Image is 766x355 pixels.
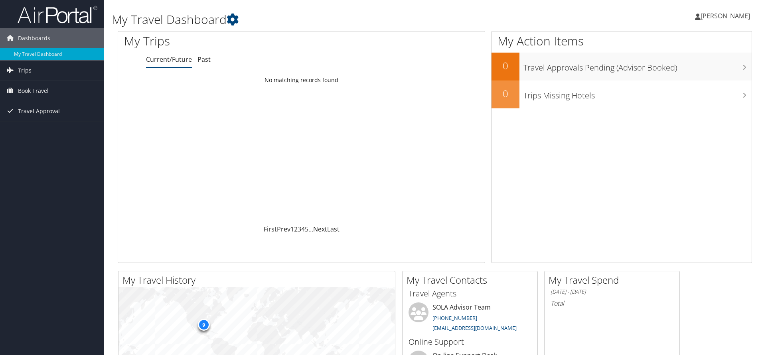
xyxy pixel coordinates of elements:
h3: Travel Agents [409,288,531,299]
a: [PERSON_NAME] [695,4,758,28]
span: Book Travel [18,81,49,101]
h6: [DATE] - [DATE] [551,288,673,296]
h6: Total [551,299,673,308]
a: Prev [277,225,290,233]
span: Trips [18,61,32,80]
h1: My Action Items [492,33,752,49]
h1: My Travel Dashboard [112,11,543,28]
a: 0Travel Approvals Pending (Advisor Booked) [492,53,752,80]
h3: Travel Approvals Pending (Advisor Booked) [523,58,752,73]
a: Current/Future [146,55,192,64]
h3: Online Support [409,336,531,347]
h3: Trips Missing Hotels [523,86,752,101]
a: 4 [301,225,305,233]
a: Past [197,55,211,64]
h2: 0 [492,59,519,73]
img: airportal-logo.png [18,5,97,24]
a: First [264,225,277,233]
h2: My Travel History [122,273,395,287]
h2: My Travel Spend [549,273,679,287]
h2: My Travel Contacts [407,273,537,287]
a: Next [313,225,327,233]
a: 5 [305,225,308,233]
li: SOLA Advisor Team [405,302,535,335]
a: [PHONE_NUMBER] [432,314,477,322]
div: 9 [197,319,209,331]
span: Travel Approval [18,101,60,121]
a: 0Trips Missing Hotels [492,80,752,108]
a: Last [327,225,340,233]
h2: 0 [492,87,519,100]
span: … [308,225,313,233]
td: No matching records found [118,73,485,87]
a: 1 [290,225,294,233]
a: 3 [298,225,301,233]
a: [EMAIL_ADDRESS][DOMAIN_NAME] [432,324,517,331]
a: 2 [294,225,298,233]
span: [PERSON_NAME] [701,12,750,20]
span: Dashboards [18,28,50,48]
h1: My Trips [124,33,326,49]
